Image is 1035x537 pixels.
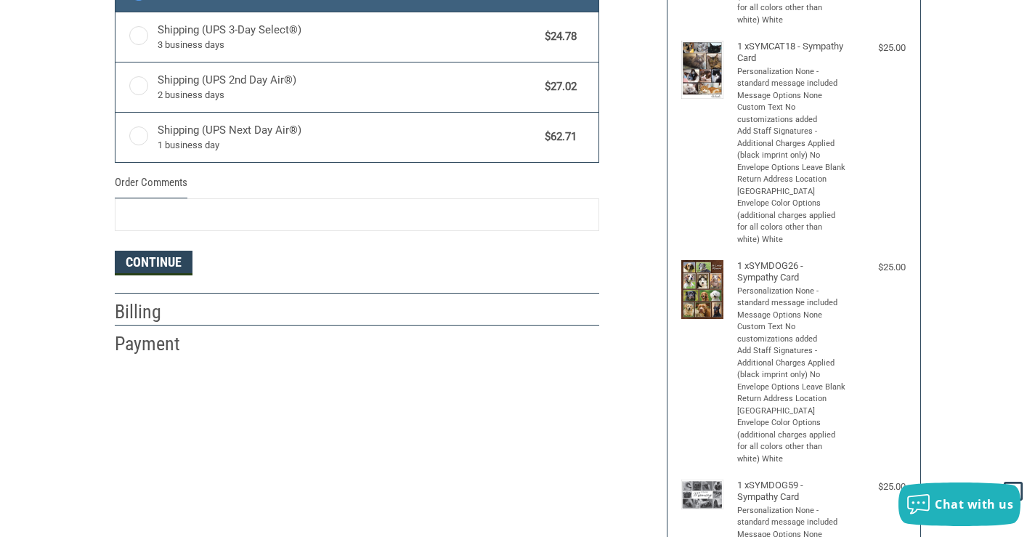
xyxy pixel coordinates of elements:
li: Envelope Color Options (additional charges applied for all colors other than white) White [737,198,846,246]
span: 3 business days [158,38,538,52]
div: $25.00 [850,260,906,275]
div: $25.00 [850,41,906,55]
button: Chat with us [898,483,1020,526]
li: Envelope Options Leave Blank [737,162,846,174]
li: Add Staff Signatures - Additional Charges Applied (black imprint only) No [737,126,846,162]
h4: 1 x SYMCAT18 - Sympathy Card [737,41,846,65]
span: Shipping (UPS 2nd Day Air®) [158,72,538,102]
h2: Payment [115,332,200,356]
li: Return Address Location [GEOGRAPHIC_DATA] [737,393,846,417]
span: Shipping (UPS 3-Day Select®) [158,22,538,52]
span: Shipping (UPS Next Day Air®) [158,122,538,153]
span: 1 business day [158,138,538,153]
div: $25.00 [850,480,906,494]
span: $24.78 [538,28,577,45]
span: $62.71 [538,129,577,145]
span: 2 business days [158,88,538,102]
h4: 1 x SYMDOG59 - Sympathy Card [737,480,846,504]
h4: 1 x SYMDOG26 - Sympathy Card [737,260,846,284]
li: Custom Text No customizations added [737,102,846,126]
li: Personalization None - standard message included [737,505,846,529]
span: Chat with us [935,496,1013,512]
legend: Order Comments [115,174,187,198]
li: Personalization None - standard message included [737,66,846,90]
span: $27.02 [538,78,577,95]
h2: Billing [115,300,200,324]
li: Personalization None - standard message included [737,286,846,310]
li: Custom Text No customizations added [737,321,846,345]
li: Envelope Options Leave Blank [737,381,846,394]
li: Message Options None [737,90,846,102]
li: Return Address Location [GEOGRAPHIC_DATA] [737,174,846,198]
button: Continue [115,251,192,275]
li: Envelope Color Options (additional charges applied for all colors other than white) White [737,417,846,465]
li: Add Staff Signatures - Additional Charges Applied (black imprint only) No [737,345,846,381]
li: Message Options None [737,310,846,322]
